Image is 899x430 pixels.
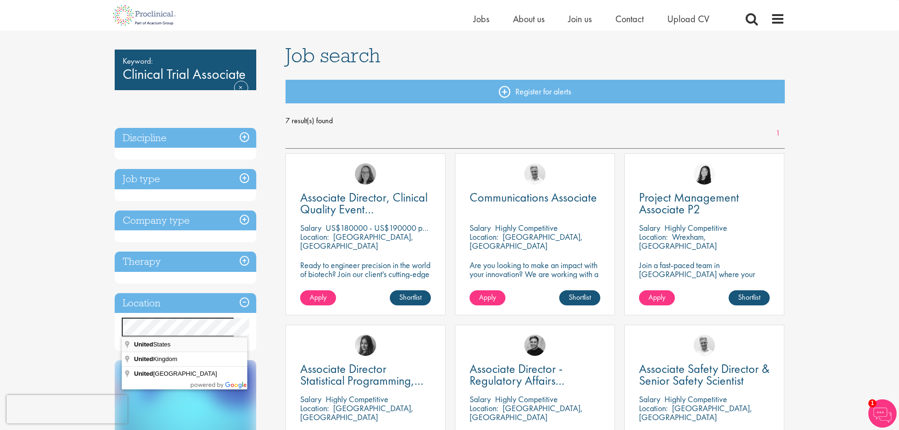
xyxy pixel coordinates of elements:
[390,290,431,305] a: Shortlist
[473,13,489,25] a: Jobs
[115,252,256,272] h3: Therapy
[470,189,597,205] span: Communications Associate
[639,361,770,388] span: Associate Safety Director & Senior Safety Scientist
[639,231,668,242] span: Location:
[355,163,376,185] img: Ingrid Aymes
[300,394,321,405] span: Salary
[115,128,256,148] h3: Discipline
[326,222,452,233] p: US$180000 - US$190000 per annum
[7,395,127,423] iframe: reCAPTCHA
[300,361,423,400] span: Associate Director Statistical Programming, Oncology
[868,399,876,407] span: 1
[667,13,709,25] a: Upload CV
[639,231,717,251] p: Wrexham, [GEOGRAPHIC_DATA]
[639,290,675,305] a: Apply
[559,290,600,305] a: Shortlist
[470,231,583,251] p: [GEOGRAPHIC_DATA], [GEOGRAPHIC_DATA]
[639,394,660,405] span: Salary
[300,222,321,233] span: Salary
[115,50,256,90] div: Clinical Trial Associate
[123,54,248,67] span: Keyword:
[771,128,785,139] a: 1
[300,261,431,305] p: Ready to engineer precision in the world of biotech? Join our client's cutting-edge team and play...
[286,42,380,68] span: Job search
[300,231,413,251] p: [GEOGRAPHIC_DATA], [GEOGRAPHIC_DATA]
[524,335,546,356] img: Peter Duvall
[134,355,153,363] span: United
[300,192,431,215] a: Associate Director, Clinical Quality Event Management (GCP)
[568,13,592,25] a: Join us
[115,293,256,313] h3: Location
[310,292,327,302] span: Apply
[470,361,564,400] span: Associate Director - Regulatory Affairs Consultant
[639,222,660,233] span: Salary
[470,394,491,405] span: Salary
[868,399,897,428] img: Chatbot
[234,81,248,108] a: Remove
[664,394,727,405] p: Highly Competitive
[694,335,715,356] img: Joshua Bye
[729,290,770,305] a: Shortlist
[326,394,388,405] p: Highly Competitive
[134,370,153,377] span: United
[470,290,505,305] a: Apply
[694,163,715,185] img: Numhom Sudsok
[524,163,546,185] img: Joshua Bye
[300,403,329,413] span: Location:
[300,231,329,242] span: Location:
[470,403,583,422] p: [GEOGRAPHIC_DATA], [GEOGRAPHIC_DATA]
[300,403,413,422] p: [GEOGRAPHIC_DATA], [GEOGRAPHIC_DATA]
[639,363,770,387] a: Associate Safety Director & Senior Safety Scientist
[648,292,665,302] span: Apply
[639,261,770,305] p: Join a fast-paced team in [GEOGRAPHIC_DATA] where your project skills and scientific savvy drive ...
[300,290,336,305] a: Apply
[134,355,179,363] span: Kingdom
[134,341,172,348] span: States
[639,403,752,422] p: [GEOGRAPHIC_DATA], [GEOGRAPHIC_DATA]
[639,403,668,413] span: Location:
[495,394,558,405] p: Highly Competitive
[470,261,600,314] p: Are you looking to make an impact with your innovation? We are working with a well-established ph...
[639,192,770,215] a: Project Management Associate P2
[115,169,256,189] h3: Job type
[470,231,498,242] span: Location:
[664,222,727,233] p: Highly Competitive
[286,114,785,128] span: 7 result(s) found
[134,370,218,377] span: [GEOGRAPHIC_DATA]
[513,13,545,25] a: About us
[300,189,428,229] span: Associate Director, Clinical Quality Event Management (GCP)
[495,222,558,233] p: Highly Competitive
[470,222,491,233] span: Salary
[134,341,153,348] span: United
[615,13,644,25] a: Contact
[355,335,376,356] img: Heidi Hennigan
[639,189,739,217] span: Project Management Associate P2
[470,192,600,203] a: Communications Associate
[470,403,498,413] span: Location:
[300,363,431,387] a: Associate Director Statistical Programming, Oncology
[115,211,256,231] h3: Company type
[286,80,785,103] a: Register for alerts
[470,363,600,387] a: Associate Director - Regulatory Affairs Consultant
[479,292,496,302] span: Apply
